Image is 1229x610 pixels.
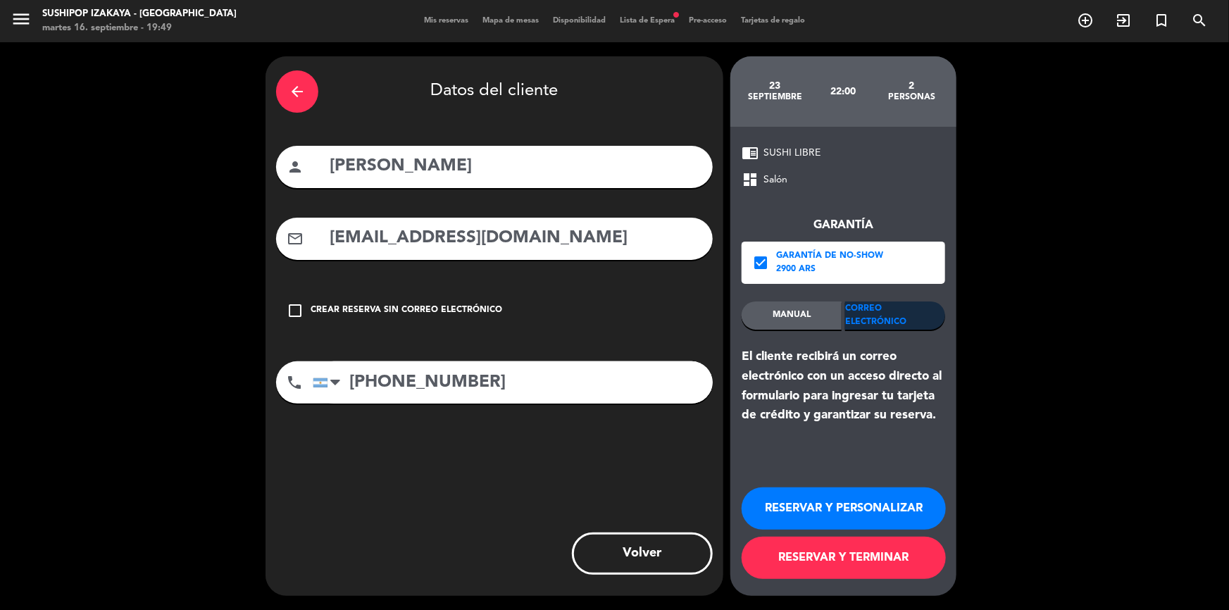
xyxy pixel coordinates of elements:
[742,216,945,235] div: Garantía
[613,17,682,25] span: Lista de Espera
[313,361,713,404] input: Número de teléfono...
[763,172,787,188] span: Salón
[289,83,306,100] i: arrow_back
[11,8,32,35] button: menu
[672,11,680,19] span: fiber_manual_record
[742,347,945,425] div: El cliente recibirá un correo electrónico con un acceso directo al formulario para ingresar tu ta...
[42,7,237,21] div: Sushipop Izakaya - [GEOGRAPHIC_DATA]
[1153,12,1170,29] i: turned_in_not
[742,171,759,188] span: dashboard
[1191,12,1208,29] i: search
[572,533,713,575] button: Volver
[845,301,945,330] div: Correo Electrónico
[313,362,346,403] div: Argentina: +54
[742,537,946,579] button: RESERVAR Y TERMINAR
[11,8,32,30] i: menu
[763,145,821,161] span: SUSHI LIBRE
[475,17,546,25] span: Mapa de mesas
[809,67,878,116] div: 22:00
[878,80,946,92] div: 2
[734,17,812,25] span: Tarjetas de regalo
[287,158,304,175] i: person
[682,17,734,25] span: Pre-acceso
[742,301,842,330] div: MANUAL
[752,254,769,271] i: check_box
[328,152,702,181] input: Nombre del cliente
[417,17,475,25] span: Mis reservas
[546,17,613,25] span: Disponibilidad
[878,92,946,103] div: personas
[741,80,809,92] div: 23
[286,374,303,391] i: phone
[42,21,237,35] div: martes 16. septiembre - 19:49
[776,249,883,263] div: Garantía de no-show
[742,487,946,530] button: RESERVAR Y PERSONALIZAR
[1077,12,1094,29] i: add_circle_outline
[276,67,713,116] div: Datos del cliente
[741,92,809,103] div: septiembre
[311,304,502,318] div: Crear reserva sin correo electrónico
[328,224,702,253] input: Email del cliente
[742,144,759,161] span: chrome_reader_mode
[776,263,883,277] div: 2900 ARS
[287,302,304,319] i: check_box_outline_blank
[1115,12,1132,29] i: exit_to_app
[287,230,304,247] i: mail_outline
